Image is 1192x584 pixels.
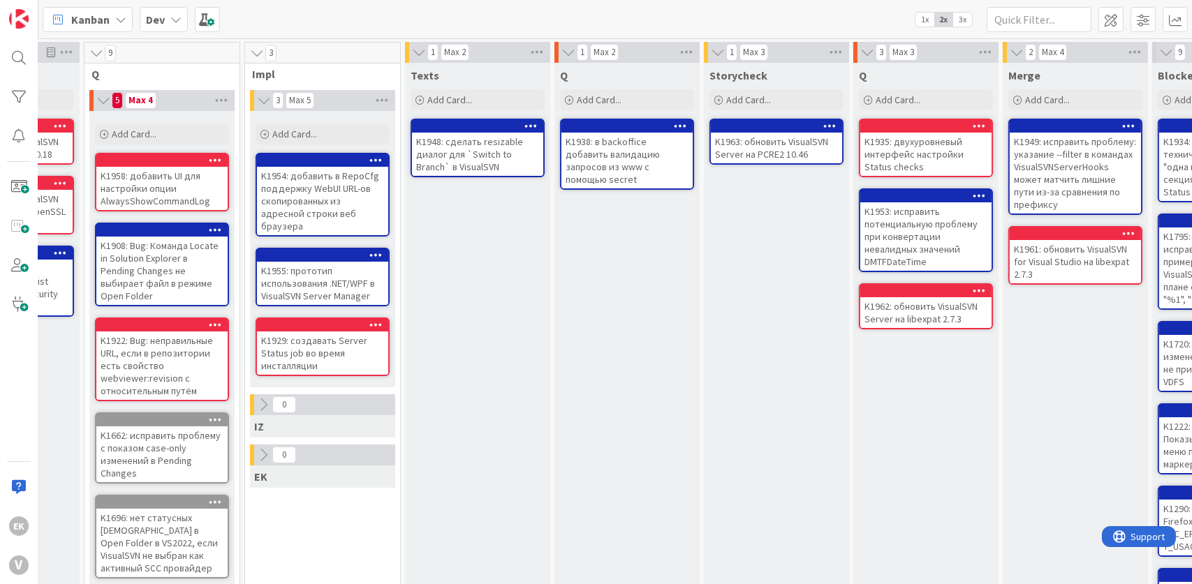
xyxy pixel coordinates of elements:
div: K1954: добавить в RepoCfg поддержку WebUI URL-ов скопированных из адресной строки веб браузера [257,167,388,235]
div: K1696: нет статусных [DEMOGRAPHIC_DATA] в Open Folder в VS2022, если VisualSVN не выбран как акти... [96,509,228,577]
div: K1948: сделать resizable диалог для `Switch to Branch` в VisualSVN [412,133,543,176]
span: 3 [876,44,887,61]
span: Add Card... [1025,93,1070,106]
div: K1962: обновить VisualSVN Server на libexpat 2.7.3 [860,297,992,328]
div: K1958: добавить UI для настройки опции AlwaysShowCommandLog [96,154,228,210]
div: Max 4 [1042,49,1064,56]
div: K1949: исправить проблему: указание --filter в командах VisualSVNServerHooks может матчить лишние... [1010,120,1141,214]
span: 9 [105,45,116,61]
span: 3 [272,92,284,109]
span: Kanban [71,11,110,28]
div: K1955: прототип использования .NET/WPF в VisualSVN Server Manager [257,249,388,305]
div: Max 5 [289,97,311,104]
div: K1938: в backoffice добавить валидацию запросов из www с помощью secret [561,120,693,188]
span: Impl [252,67,383,81]
span: 0 [272,447,296,463]
span: 2 [1025,44,1036,61]
div: K1963: обновить VisualSVN Server на PCRE2 10.46 [711,120,842,163]
img: Visit kanbanzone.com [9,9,29,29]
div: Max 4 [128,97,153,104]
div: K1953: исправить потенциальную проблему при конвертации невалидных значений DMTFDateTime [860,190,992,271]
div: K1662: исправить проблему с показом case-only изменений в Pending Changes [96,426,228,482]
div: K1963: обновить VisualSVN Server на PCRE2 10.46 [711,133,842,163]
div: K1962: обновить VisualSVN Server на libexpat 2.7.3 [860,285,992,328]
span: 2x [934,13,953,27]
span: 1 [577,44,588,61]
div: K1929: создавать Server Status job во время инсталляции [257,331,388,375]
span: 9 [1175,44,1186,61]
span: 0 [272,396,296,413]
span: 3 [265,45,277,61]
b: Dev [146,13,165,27]
span: EK [254,470,267,484]
div: K1935: двухуровневый интерфейс настройки Status checks [860,133,992,176]
div: K1662: исправить проблему с показом case-only изменений в Pending Changes [96,414,228,482]
div: K1961: обновить VisualSVN for Visual Studio на libexpat 2.7.3 [1010,227,1141,283]
div: K1908: Bug: Команда Locate in Solution Explorer в Pending Changes не выбирает файл в режиме Open ... [96,237,228,305]
div: Max 3 [743,49,765,56]
span: Texts [411,68,439,82]
span: Support [29,2,64,19]
div: K1935: двухуровневый интерфейс настройки Status checks [860,120,992,176]
div: K1955: прототип использования .NET/WPF в VisualSVN Server Manager [257,262,388,305]
div: K1929: создавать Server Status job во время инсталляции [257,319,388,375]
span: Q [859,68,867,82]
span: IZ [254,419,264,433]
span: Add Card... [726,93,771,106]
span: Storycheck [709,68,767,82]
div: EK [9,516,29,536]
span: 1x [915,13,934,27]
span: Q [560,68,568,82]
span: 1 [726,44,737,61]
span: 3x [953,13,972,27]
span: Q [91,67,222,81]
div: K1922: Bug: неправильные URL, если в репозитории есть свойство webviewer:revision с относительным... [96,331,228,400]
div: V [9,555,29,575]
span: Add Card... [272,128,317,140]
div: K1949: исправить проблему: указание --filter в командах VisualSVNServerHooks может матчить лишние... [1010,133,1141,214]
div: Max 2 [444,49,466,56]
div: Max 3 [892,49,914,56]
div: K1958: добавить UI для настройки опции AlwaysShowCommandLog [96,167,228,210]
span: Add Card... [876,93,920,106]
span: Add Card... [112,128,156,140]
span: 5 [112,92,123,109]
div: K1922: Bug: неправильные URL, если в репозитории есть свойство webviewer:revision с относительным... [96,319,228,400]
input: Quick Filter... [987,7,1091,32]
span: 1 [427,44,439,61]
div: K1938: в backoffice добавить валидацию запросов из www с помощью secret [561,133,693,188]
div: K1948: сделать resizable диалог для `Switch to Branch` в VisualSVN [412,120,543,176]
div: Max 2 [594,49,615,56]
div: K1696: нет статусных [DEMOGRAPHIC_DATA] в Open Folder в VS2022, если VisualSVN не выбран как акти... [96,496,228,577]
div: K1953: исправить потенциальную проблему при конвертации невалидных значений DMTFDateTime [860,202,992,271]
div: K1908: Bug: Команда Locate in Solution Explorer в Pending Changes не выбирает файл в режиме Open ... [96,224,228,305]
div: K1954: добавить в RepoCfg поддержку WebUI URL-ов скопированных из адресной строки веб браузера [257,154,388,235]
span: Add Card... [577,93,621,106]
span: Merge [1008,68,1040,82]
div: K1961: обновить VisualSVN for Visual Studio на libexpat 2.7.3 [1010,240,1141,283]
span: Add Card... [427,93,472,106]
